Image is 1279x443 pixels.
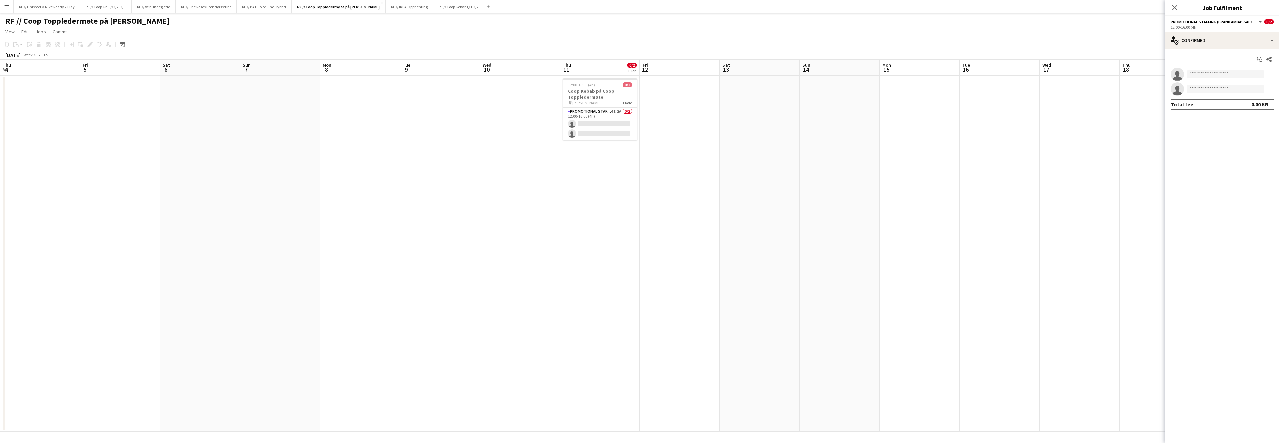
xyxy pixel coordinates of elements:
[801,66,811,73] span: 14
[83,62,88,68] span: Fri
[622,100,632,105] span: 1 Role
[36,29,46,35] span: Jobs
[1122,62,1131,68] span: Thu
[5,52,21,58] div: [DATE]
[623,82,632,87] span: 0/2
[386,0,433,13] button: RF // IKEA Opphenting
[50,27,70,36] a: Comms
[961,66,970,73] span: 16
[1171,19,1263,24] button: Promotional Staffing (Brand Ambassadors)
[1041,66,1051,73] span: 17
[563,88,637,100] h3: Coop Kebab på Coop Toppledermøte
[722,62,730,68] span: Sat
[802,62,811,68] span: Sun
[627,63,637,68] span: 0/2
[721,66,730,73] span: 13
[403,62,410,68] span: Tue
[53,29,68,35] span: Comms
[3,27,17,36] a: View
[562,66,571,73] span: 11
[563,62,571,68] span: Thu
[33,27,49,36] a: Jobs
[3,62,11,68] span: Thu
[563,78,637,140] app-job-card: 12:00-16:00 (4h)0/2Coop Kebab på Coop Toppledermøte [PERSON_NAME]1 RolePromotional Staffing (Bran...
[1165,3,1279,12] h3: Job Fulfilment
[568,82,595,87] span: 12:00-16:00 (4h)
[643,62,648,68] span: Fri
[433,0,484,13] button: RF // Coop Kebab Q1-Q2
[642,66,648,73] span: 12
[176,0,237,13] button: RF // The Roses utendørsstunt
[5,16,170,26] h1: RF // Coop Toppledermøte på [PERSON_NAME]
[483,62,491,68] span: Wed
[243,62,251,68] span: Sun
[41,52,50,57] div: CEST
[1121,66,1131,73] span: 18
[5,29,15,35] span: View
[882,62,891,68] span: Mon
[132,0,176,13] button: RF // VY Kundeglede
[19,27,32,36] a: Edit
[323,62,331,68] span: Mon
[402,66,410,73] span: 9
[572,100,601,105] span: [PERSON_NAME]
[14,0,80,13] button: RF // Unisport X Nike Ready 2 Play
[962,62,970,68] span: Tue
[1264,19,1274,24] span: 0/2
[2,66,11,73] span: 4
[881,66,891,73] span: 15
[563,108,637,140] app-card-role: Promotional Staffing (Brand Ambassadors)4I2A0/212:00-16:00 (4h)
[1171,19,1258,24] span: Promotional Staffing (Brand Ambassadors)
[628,68,636,73] div: 1 Job
[322,66,331,73] span: 8
[242,66,251,73] span: 7
[80,0,132,13] button: RF // Coop Grill // Q2 -Q3
[82,66,88,73] span: 5
[482,66,491,73] span: 10
[162,66,170,73] span: 6
[292,0,386,13] button: RF // Coop Toppledermøte på [PERSON_NAME]
[1171,25,1274,30] div: 12:00-16:00 (4h)
[21,29,29,35] span: Edit
[1171,101,1193,108] div: Total fee
[1165,32,1279,49] div: Confirmed
[1251,101,1268,108] div: 0.00 KR
[237,0,292,13] button: RF // BAT Color Line Hybrid
[1042,62,1051,68] span: Wed
[22,52,39,57] span: Week 36
[163,62,170,68] span: Sat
